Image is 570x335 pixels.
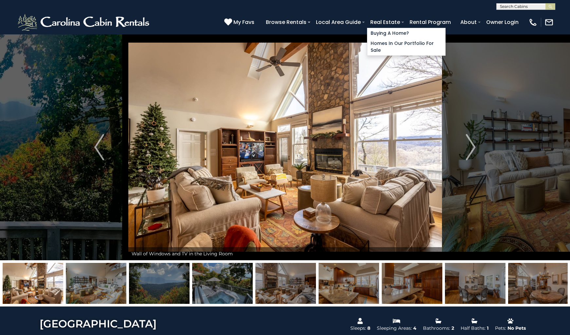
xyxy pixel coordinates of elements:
a: Buying A Home? [367,28,445,38]
a: Owner Login [483,16,522,28]
img: arrow [94,134,104,160]
img: phone-regular-white.png [528,18,538,27]
img: 163458749 [3,263,63,304]
img: 163458747 [445,263,506,304]
a: My Favs [224,18,256,27]
a: About [457,16,480,28]
button: Previous [70,34,128,260]
span: My Favs [233,18,254,26]
img: 163458745 [255,263,316,304]
img: arrow [466,134,476,160]
img: 163458751 [319,263,379,304]
a: Rental Program [406,16,454,28]
img: 165311331 [129,263,190,304]
img: 163458746 [66,263,126,304]
a: Browse Rentals [263,16,310,28]
img: White-1-2.png [16,12,152,32]
img: mail-regular-white.png [544,18,554,27]
div: Wall of Windows and TV in the Living Room [128,247,442,260]
img: 163458748 [508,263,569,304]
a: Local Area Guide [313,16,364,28]
img: 165311333 [192,263,253,304]
a: Real Estate [367,16,403,28]
a: Homes in Our Portfolio For Sale [367,38,445,55]
img: 163458750 [382,263,442,304]
button: Next [442,34,500,260]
